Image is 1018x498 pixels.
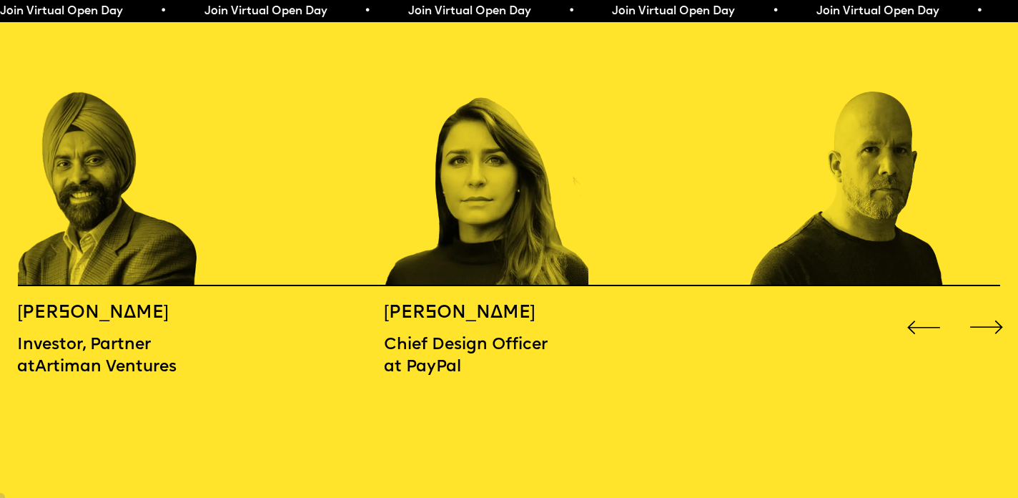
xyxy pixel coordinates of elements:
h5: [PERSON_NAME] [17,302,200,324]
h5: [PERSON_NAME] [384,302,567,324]
div: 7 / 16 [751,1,995,286]
div: 6 / 16 [384,1,628,286]
div: Next slide [966,307,1007,348]
span: • [970,6,977,17]
div: Previous slide [904,307,944,348]
div: 5 / 16 [17,1,262,286]
p: Chief Design Officer at PayPal [384,334,567,379]
span: • [154,6,160,17]
span: • [766,6,773,17]
span: • [358,6,365,17]
span: • [562,6,568,17]
p: Investor, Partner atArtiman Ventures [17,334,200,379]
